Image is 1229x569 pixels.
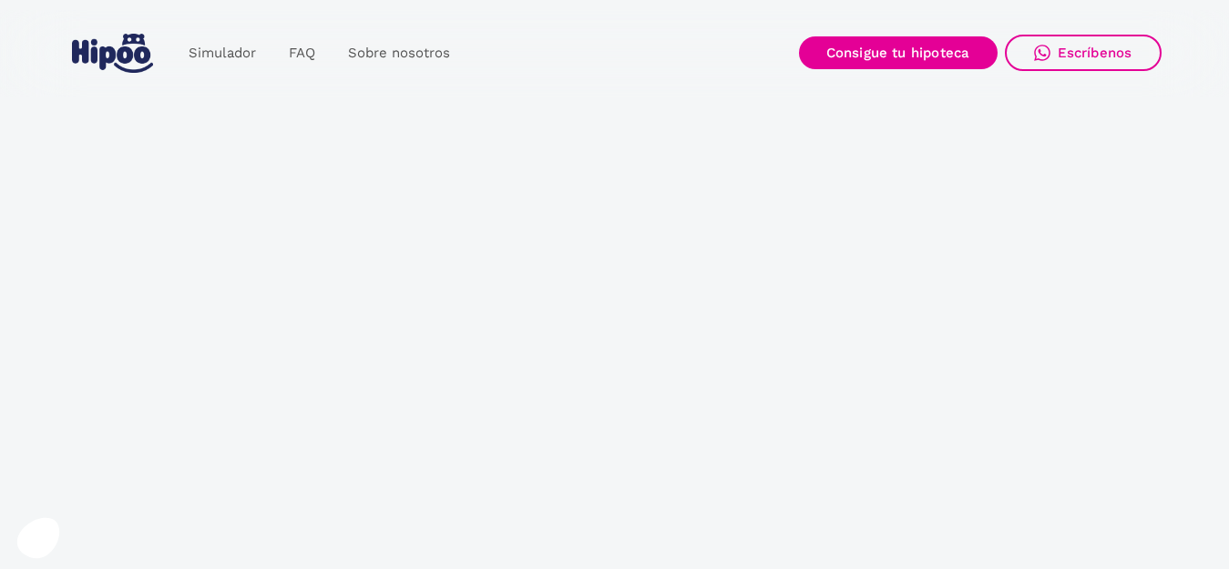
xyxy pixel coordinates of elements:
a: home [68,26,158,80]
a: FAQ [272,36,332,71]
div: Escríbenos [1058,45,1132,61]
a: Sobre nosotros [332,36,466,71]
a: Escríbenos [1005,35,1162,71]
a: Simulador [172,36,272,71]
a: Consigue tu hipoteca [799,36,998,69]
